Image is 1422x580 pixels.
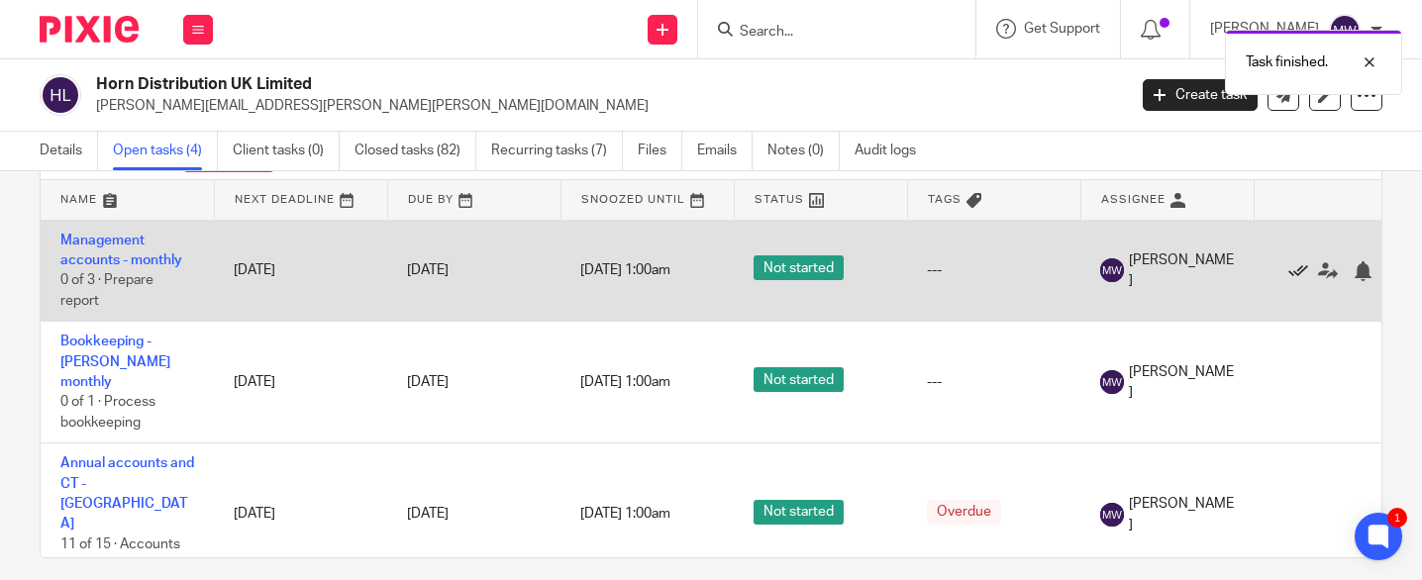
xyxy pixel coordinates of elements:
span: [DATE] [407,263,449,277]
span: [DATE] 1:00am [580,263,670,277]
span: Not started [754,500,844,525]
a: Audit logs [855,132,931,170]
span: [PERSON_NAME] [1129,362,1234,403]
a: Recurring tasks (7) [491,132,623,170]
a: Open tasks (4) [113,132,218,170]
div: --- [927,372,1061,392]
div: --- [927,260,1061,280]
span: Not started [754,255,844,280]
span: 0 of 1 · Process bookkeeping [60,395,155,430]
span: 11 of 15 · Accounts Submission [60,537,180,572]
img: svg%3E [1100,503,1124,527]
td: [DATE] [214,322,387,443]
a: Create task [1143,79,1258,111]
td: [DATE] [214,220,387,322]
a: Files [638,132,682,170]
a: Management accounts - monthly [60,234,182,267]
span: [DATE] [407,375,449,389]
span: [PERSON_NAME] [1129,250,1234,291]
span: Snoozed Until [581,194,685,205]
span: [DATE] 1:00am [580,508,670,522]
span: [DATE] [407,508,449,522]
img: svg%3E [1329,14,1361,46]
span: 0 of 3 · Prepare report [60,273,153,308]
span: [PERSON_NAME] [1129,494,1234,534]
div: 1 [1387,508,1407,528]
a: Closed tasks (82) [355,132,476,170]
span: [DATE] 1:00am [580,375,670,389]
p: [PERSON_NAME][EMAIL_ADDRESS][PERSON_NAME][PERSON_NAME][DOMAIN_NAME] [96,96,1113,116]
a: Notes (0) [767,132,840,170]
span: Not started [754,367,844,392]
img: svg%3E [40,74,81,116]
a: Bookkeeping - [PERSON_NAME] monthly [60,335,170,389]
a: Details [40,132,98,170]
img: Pixie [40,16,139,43]
p: Task finished. [1246,52,1328,72]
a: Mark as done [1288,260,1318,280]
span: Tags [928,194,962,205]
span: Overdue [927,500,1001,525]
a: Annual accounts and CT - [GEOGRAPHIC_DATA] [60,456,194,531]
a: Emails [697,132,753,170]
span: Status [755,194,804,205]
a: Client tasks (0) [233,132,340,170]
img: svg%3E [1100,370,1124,394]
h2: Horn Distribution UK Limited [96,74,910,95]
img: svg%3E [1100,258,1124,282]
